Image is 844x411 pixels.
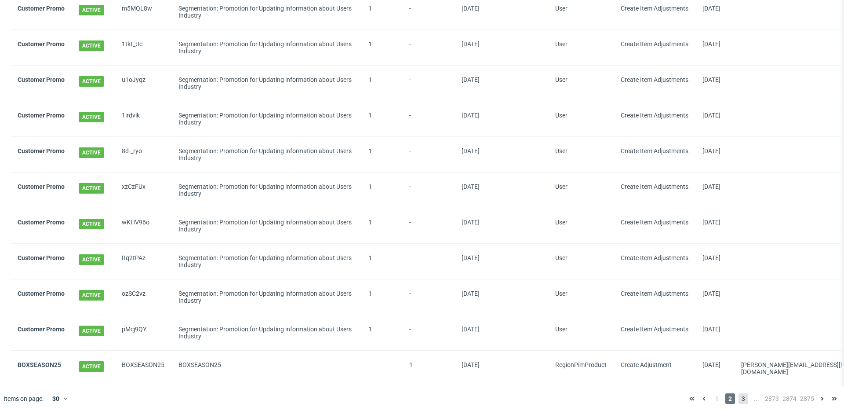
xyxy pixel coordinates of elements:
span: [DATE] [462,112,480,119]
span: 1tkt_Uc [122,40,164,55]
span: ACTIVE [79,219,104,229]
span: ACTIVE [79,76,104,87]
span: User [555,76,568,83]
span: User [555,326,568,333]
span: 2875 [800,393,814,404]
span: User [555,290,568,297]
span: [DATE] [462,361,480,368]
div: Segmentation: Promotion for Updating information about Users Industry [178,326,354,340]
a: Customer Promo [18,183,65,190]
span: [DATE] [702,76,720,83]
span: Create Item Adjustments [621,40,688,48]
span: 2873 [765,393,779,404]
span: User [555,219,568,226]
span: [DATE] [702,326,720,333]
span: [DATE] [702,219,720,226]
span: User [555,112,568,119]
span: [DATE] [702,5,720,12]
div: Segmentation: Promotion for Updating information about Users Industry [178,112,354,126]
span: User [555,5,568,12]
span: 2 [725,393,735,404]
span: [DATE] [462,40,480,48]
span: Rq2tPAz [122,254,164,268]
span: 3 [738,393,748,404]
span: Items on page: [4,394,44,403]
span: - [409,5,447,19]
span: Create Item Adjustments [621,183,688,190]
span: - [409,183,447,197]
a: Customer Promo [18,326,65,333]
a: Customer Promo [18,290,65,297]
span: Create Item Adjustments [621,219,688,226]
a: Customer Promo [18,5,65,12]
span: ACTIVE [79,5,104,15]
span: [DATE] [702,112,720,119]
div: Segmentation: Promotion for Updating information about Users Industry [178,290,354,304]
span: u1oJyqz [122,76,164,90]
span: xzCzFUx [122,183,164,197]
span: ACTIVE [79,254,104,265]
span: 1 [368,183,372,190]
a: BOXSEASON25 [18,361,61,368]
span: ACTIVE [79,40,104,51]
span: [DATE] [702,147,720,154]
span: pMcj9QY [122,326,164,340]
div: Segmentation: Promotion for Updating information about Users Industry [178,5,354,19]
span: ACTIVE [79,361,104,372]
span: - [409,40,447,55]
span: - [409,254,447,268]
span: [DATE] [462,183,480,190]
span: 1 [368,5,372,12]
span: 1 [368,147,372,154]
div: Segmentation: Promotion for Updating information about Users Industry [178,254,354,268]
span: 8d-_ryo [122,147,164,161]
span: [DATE] [702,40,720,48]
span: [DATE] [462,326,480,333]
span: - [409,76,447,90]
span: - [409,290,447,304]
span: 2874 [782,393,797,404]
span: 1 [368,326,372,333]
span: Create Item Adjustments [621,290,688,297]
a: Customer Promo [18,219,65,226]
span: ... [752,393,761,404]
span: [DATE] [462,254,480,261]
div: Segmentation: Promotion for Updating information about Users Industry [178,76,354,90]
span: - [368,361,395,375]
span: [DATE] [462,5,480,12]
div: Segmentation: Promotion for Updating information about Users Industry [178,219,354,233]
span: Create Adjustment [621,361,672,368]
span: ACTIVE [79,290,104,301]
span: ACTIVE [79,326,104,336]
span: User [555,254,568,261]
span: [DATE] [702,290,720,297]
span: ACTIVE [79,183,104,194]
span: [DATE] [462,147,480,154]
span: [DATE] [462,76,480,83]
span: ACTIVE [79,147,104,158]
a: Customer Promo [18,254,65,261]
span: Create Item Adjustments [621,76,688,83]
div: 30 [47,393,63,405]
a: Customer Promo [18,147,65,154]
span: Region PimProduct [555,361,607,368]
a: Customer Promo [18,40,65,48]
span: ACTIVE [79,112,104,122]
div: Segmentation: Promotion for Updating information about Users Industry [178,147,354,161]
span: - [409,147,447,161]
span: - [409,112,447,126]
span: [DATE] [702,183,720,190]
span: 1 [409,361,413,368]
span: 1 [712,393,722,404]
a: Customer Promo [18,112,65,119]
span: [DATE] [702,361,720,368]
span: Create Item Adjustments [621,147,688,154]
span: Create Item Adjustments [621,5,688,12]
span: BOXSEASON25 [122,361,164,375]
span: 1 [368,219,372,226]
span: User [555,147,568,154]
span: User [555,183,568,190]
span: 1 [368,76,372,83]
span: [DATE] [462,290,480,297]
span: 1 [368,112,372,119]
